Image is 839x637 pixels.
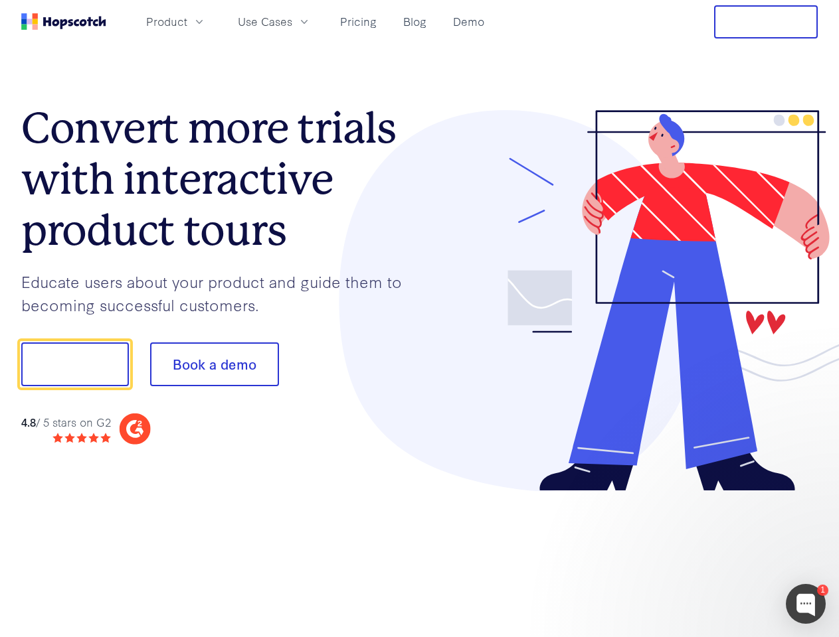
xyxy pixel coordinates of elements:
div: 1 [817,585,828,596]
h1: Convert more trials with interactive product tours [21,103,420,255]
a: Home [21,13,106,30]
button: Book a demo [150,342,279,386]
span: Use Cases [238,13,292,30]
button: Use Cases [230,11,319,33]
button: Show me! [21,342,129,386]
strong: 4.8 [21,414,36,429]
a: Demo [448,11,490,33]
div: / 5 stars on G2 [21,414,111,431]
span: Product [146,13,187,30]
button: Free Trial [714,5,818,38]
a: Pricing [335,11,382,33]
a: Blog [398,11,432,33]
p: Educate users about your product and guide them to becoming successful customers. [21,270,420,316]
button: Product [138,11,214,33]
